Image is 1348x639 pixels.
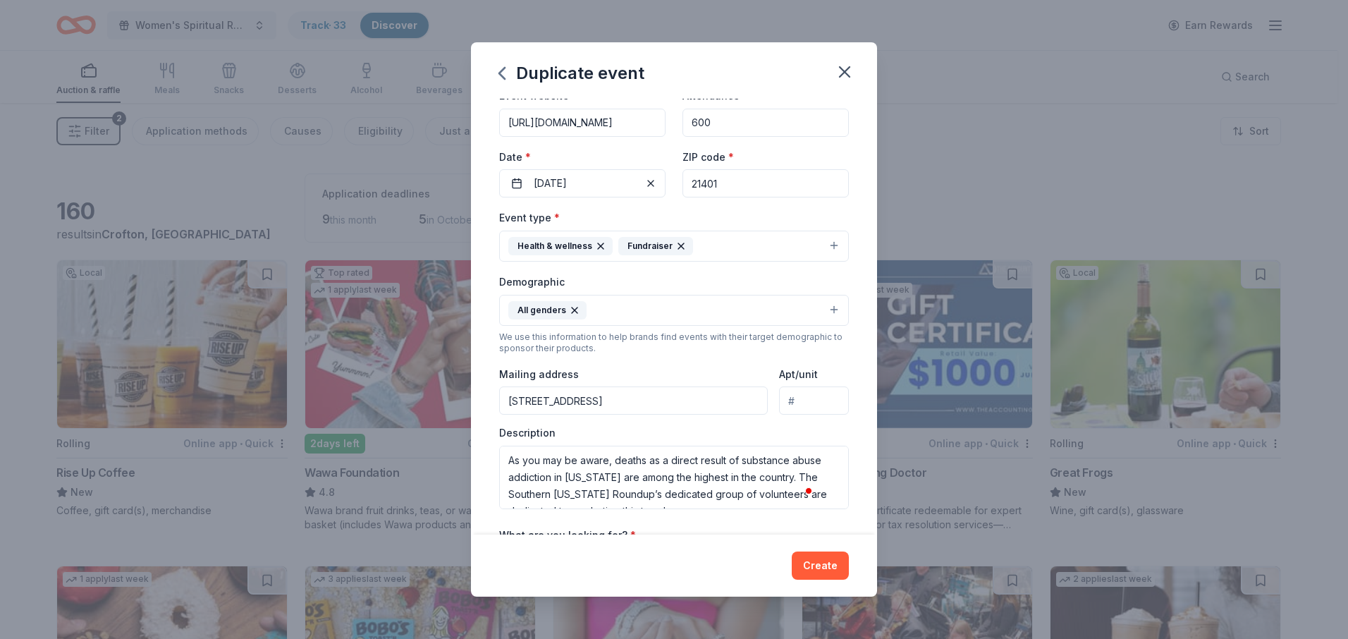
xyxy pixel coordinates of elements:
label: Description [499,426,556,440]
button: Create [792,552,849,580]
input: Enter a US address [499,387,768,415]
button: All genders [499,295,849,326]
button: [DATE] [499,169,666,197]
label: Date [499,150,666,164]
label: Demographic [499,275,565,289]
div: Duplicate event [499,62,644,85]
label: ZIP code [682,150,734,164]
div: We use this information to help brands find events with their target demographic to sponsor their... [499,331,849,354]
input: # [779,387,849,415]
input: https://www... [499,109,666,137]
label: What are you looking for? [499,528,636,542]
div: Fundraiser [618,237,693,255]
button: Health & wellnessFundraiser [499,231,849,262]
label: Mailing address [499,367,579,382]
textarea: To enrich screen reader interactions, please activate Accessibility in Grammarly extension settings [499,446,849,509]
label: Apt/unit [779,367,818,382]
div: Health & wellness [508,237,613,255]
label: Event type [499,211,560,225]
div: All genders [508,301,587,319]
input: 12345 (U.S. only) [682,169,849,197]
input: 20 [682,109,849,137]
